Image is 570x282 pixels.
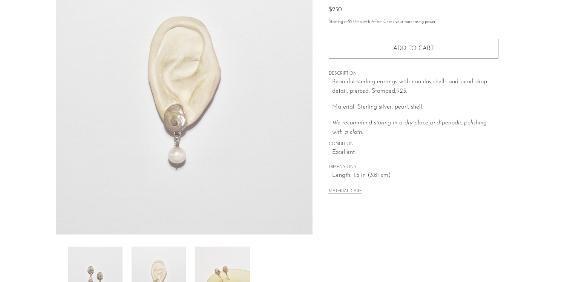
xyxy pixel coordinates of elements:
a: Check your purchasing power - Learn more about Affirm Financing (opens in modal) [383,20,435,24]
span: $250 [329,7,342,13]
p: Starting at /mo with Affirm. [329,19,498,26]
span: Length: 1.5 in (3.81 cm) [332,171,498,181]
i: We recommend storing in a dry place and periodic polishing with a cloth. [332,120,487,136]
span: DESCRIPTION [329,70,498,77]
button: MATERIAL CARE [329,189,362,195]
p: Material: Sterling silver, pearl, shell. [332,103,498,112]
span: Excellent. [332,148,498,158]
span: CONDITION [329,141,498,148]
em: 925. [396,88,407,94]
span: $23 [348,20,355,24]
span: DIMENSIONS [329,164,498,171]
p: Beautiful sterling earrings with nautilus shells and pearl drop detail, pierced. Stamped, [332,77,498,97]
button: Add to cart [329,39,498,58]
span: Add to cart [393,46,434,52]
